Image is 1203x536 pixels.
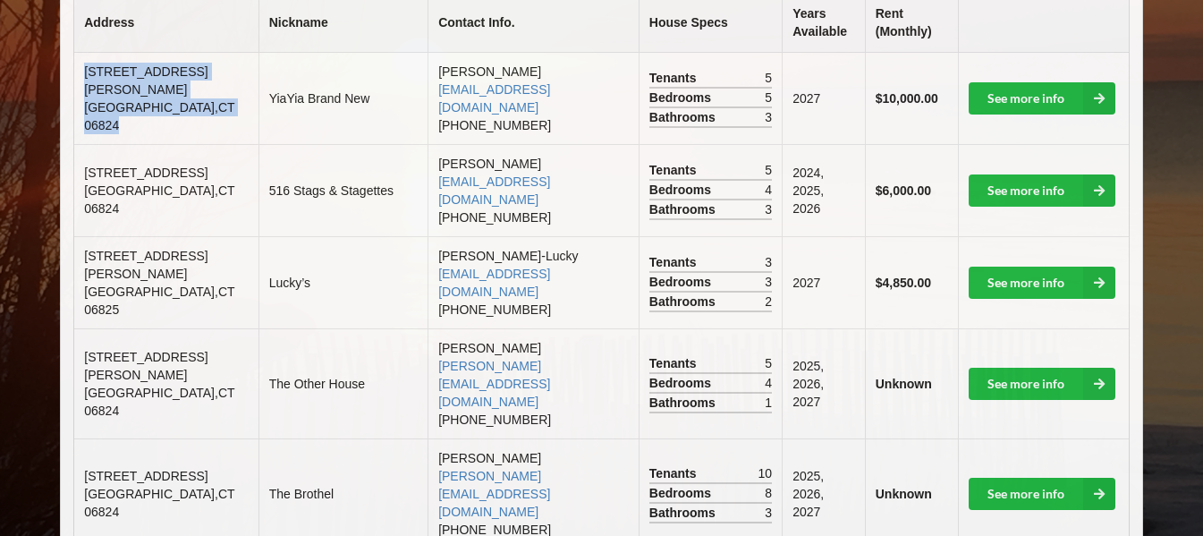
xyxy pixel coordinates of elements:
[84,487,234,519] span: [GEOGRAPHIC_DATA] , CT 06824
[438,82,550,115] a: [EMAIL_ADDRESS][DOMAIN_NAME]
[969,368,1115,400] a: See more info
[84,350,208,382] span: [STREET_ADDRESS][PERSON_NAME]
[649,354,701,372] span: Tenants
[84,469,208,483] span: [STREET_ADDRESS]
[758,464,773,482] span: 10
[765,200,772,218] span: 3
[969,174,1115,207] a: See more info
[876,91,938,106] b: $10,000.00
[765,273,772,291] span: 3
[765,374,772,392] span: 4
[765,69,772,87] span: 5
[428,328,639,438] td: [PERSON_NAME] [PHONE_NUMBER]
[765,394,772,412] span: 1
[876,377,932,391] b: Unknown
[765,504,772,522] span: 3
[649,374,716,392] span: Bedrooms
[969,82,1115,115] a: See more info
[765,354,772,372] span: 5
[765,161,772,179] span: 5
[765,253,772,271] span: 3
[649,394,720,412] span: Bathrooms
[649,253,701,271] span: Tenants
[84,166,208,180] span: [STREET_ADDRESS]
[258,144,428,236] td: 516 Stags & Stagettes
[84,386,234,418] span: [GEOGRAPHIC_DATA] , CT 06824
[765,484,772,502] span: 8
[649,504,720,522] span: Bathrooms
[84,64,208,97] span: [STREET_ADDRESS][PERSON_NAME]
[969,478,1115,510] a: See more info
[258,53,428,144] td: YiaYia Brand New
[428,53,639,144] td: [PERSON_NAME] [PHONE_NUMBER]
[649,108,720,126] span: Bathrooms
[649,69,701,87] span: Tenants
[876,183,931,198] b: $6,000.00
[782,53,865,144] td: 2027
[649,273,716,291] span: Bedrooms
[258,328,428,438] td: The Other House
[782,236,865,328] td: 2027
[84,249,208,281] span: [STREET_ADDRESS][PERSON_NAME]
[765,108,772,126] span: 3
[782,328,865,438] td: 2025, 2026, 2027
[649,161,701,179] span: Tenants
[428,236,639,328] td: [PERSON_NAME]-Lucky [PHONE_NUMBER]
[649,464,701,482] span: Tenants
[765,293,772,311] span: 2
[84,183,234,216] span: [GEOGRAPHIC_DATA] , CT 06824
[438,174,550,207] a: [EMAIL_ADDRESS][DOMAIN_NAME]
[876,276,931,290] b: $4,850.00
[782,144,865,236] td: 2024, 2025, 2026
[649,200,720,218] span: Bathrooms
[969,267,1115,299] a: See more info
[84,285,234,317] span: [GEOGRAPHIC_DATA] , CT 06825
[649,484,716,502] span: Bedrooms
[765,89,772,106] span: 5
[84,100,234,132] span: [GEOGRAPHIC_DATA] , CT 06824
[428,144,639,236] td: [PERSON_NAME] [PHONE_NUMBER]
[876,487,932,501] b: Unknown
[438,469,550,519] a: [PERSON_NAME][EMAIL_ADDRESS][DOMAIN_NAME]
[438,359,550,409] a: [PERSON_NAME][EMAIL_ADDRESS][DOMAIN_NAME]
[649,293,720,311] span: Bathrooms
[438,267,550,299] a: [EMAIL_ADDRESS][DOMAIN_NAME]
[649,89,716,106] span: Bedrooms
[649,181,716,199] span: Bedrooms
[258,236,428,328] td: Lucky’s
[765,181,772,199] span: 4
